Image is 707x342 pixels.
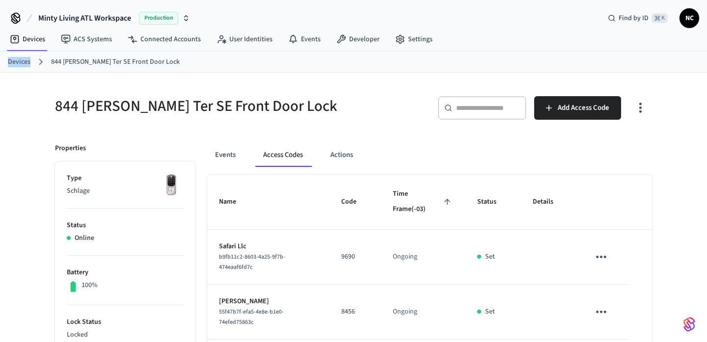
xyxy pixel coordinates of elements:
[680,9,698,27] span: NC
[600,9,676,27] div: Find by ID⌘ K
[207,143,652,167] div: ant example
[51,57,180,67] a: 844 [PERSON_NAME] Ter SE Front Door Lock
[341,252,369,262] p: 9690
[393,186,454,217] span: Time Frame(-03)
[619,13,649,23] span: Find by ID
[53,30,120,48] a: ACS Systems
[534,96,621,120] button: Add Access Code
[67,173,184,184] p: Type
[209,30,280,48] a: User Identities
[219,241,318,252] p: Safari Llc
[341,194,369,210] span: Code
[558,102,609,114] span: Add Access Code
[75,233,94,243] p: Online
[67,186,184,196] p: Schlage
[485,307,495,317] p: Set
[652,13,668,23] span: ⌘ K
[485,252,495,262] p: Set
[55,96,348,116] h5: 844 [PERSON_NAME] Ter SE Front Door Lock
[381,230,465,285] td: Ongoing
[207,143,244,167] button: Events
[328,30,387,48] a: Developer
[683,316,695,332] img: SeamLogoGradient.69752ec5.svg
[680,8,699,28] button: NC
[159,173,184,198] img: Yale Assure Touchscreen Wifi Smart Lock, Satin Nickel, Front
[387,30,440,48] a: Settings
[67,330,184,340] p: Locked
[381,285,465,340] td: Ongoing
[55,143,86,154] p: Properties
[82,280,98,290] p: 100%
[2,30,53,48] a: Devices
[139,12,178,25] span: Production
[219,253,285,271] span: b9fb11c2-8603-4a25-9f7b-474eaaf6fd7c
[255,143,311,167] button: Access Codes
[67,267,184,278] p: Battery
[67,317,184,327] p: Lock Status
[533,194,566,210] span: Details
[38,12,131,24] span: Minty Living ATL Workspace
[219,308,284,326] span: 55f47b7f-efa5-4e8e-b1e0-74efed75863c
[280,30,328,48] a: Events
[8,57,30,67] a: Devices
[219,194,249,210] span: Name
[67,220,184,231] p: Status
[219,296,318,307] p: [PERSON_NAME]
[323,143,361,167] button: Actions
[477,194,509,210] span: Status
[120,30,209,48] a: Connected Accounts
[341,307,369,317] p: 8456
